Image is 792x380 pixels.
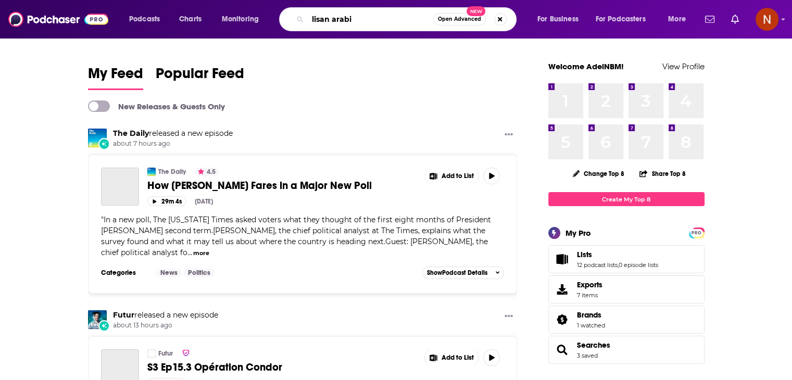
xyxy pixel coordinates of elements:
[422,267,505,279] button: ShowPodcast Details
[577,352,598,359] a: 3 saved
[548,61,624,71] a: Welcome AdelNBM!
[147,361,400,374] a: S3 Ep15.3 Opération Condor
[537,12,579,27] span: For Business
[727,10,743,28] a: Show notifications dropdown
[147,196,186,206] button: 29m 4s
[113,140,233,148] span: about 7 hours ago
[577,310,601,320] span: Brands
[661,11,699,28] button: open menu
[756,8,778,31] span: Logged in as AdelNBM
[427,269,487,276] span: Show Podcast Details
[101,168,139,206] a: How Trump Fares in a Major New Poll
[101,215,491,257] span: In a new poll, The [US_STATE] Times asked voters what they thought of the first eight months of P...
[577,310,605,320] a: Brands
[467,6,485,16] span: New
[182,348,190,357] img: verified Badge
[701,10,719,28] a: Show notifications dropdown
[113,310,134,320] a: Futur
[156,65,244,88] span: Popular Feed
[88,129,107,147] img: The Daily
[500,129,517,142] button: Show More Button
[530,11,592,28] button: open menu
[129,12,160,27] span: Podcasts
[98,320,110,332] div: New Episode
[618,261,619,269] span: ,
[147,361,282,374] span: S3 Ep15.3 Opération Condor
[8,9,108,29] img: Podchaser - Follow, Share and Rate Podcasts
[195,198,213,205] div: [DATE]
[88,65,143,90] a: My Feed
[619,261,658,269] a: 0 episode lists
[756,8,778,31] button: Show profile menu
[548,336,705,364] span: Searches
[552,312,573,327] a: Brands
[147,179,372,192] span: How [PERSON_NAME] Fares in a Major New Poll
[113,129,149,138] a: The Daily
[88,310,107,329] img: Futur
[668,12,686,27] span: More
[158,349,173,358] a: Futur
[98,138,110,149] div: New Episode
[113,310,218,320] h3: released a new episode
[577,250,592,259] span: Lists
[147,168,156,176] img: The Daily
[101,269,148,277] h3: Categories
[577,322,605,329] a: 1 watched
[690,229,703,236] a: PRO
[184,269,215,277] a: Politics
[552,343,573,357] a: Searches
[589,11,661,28] button: open menu
[179,12,202,27] span: Charts
[222,12,259,27] span: Monitoring
[577,340,610,350] a: Searches
[548,275,705,303] a: Exports
[193,249,209,258] button: more
[662,61,705,71] a: View Profile
[756,8,778,31] img: User Profile
[548,306,705,334] span: Brands
[500,310,517,323] button: Show More Button
[101,215,491,257] span: "
[552,252,573,267] a: Lists
[147,349,156,358] a: Futur
[289,7,526,31] div: Search podcasts, credits, & more...
[442,172,474,180] span: Add to List
[425,168,479,184] button: Show More Button
[172,11,208,28] a: Charts
[577,292,602,299] span: 7 items
[596,12,646,27] span: For Podcasters
[565,228,591,238] div: My Pro
[433,13,486,26] button: Open AdvancedNew
[113,129,233,138] h3: released a new episode
[577,280,602,289] span: Exports
[442,354,474,362] span: Add to List
[690,229,703,237] span: PRO
[577,250,658,259] a: Lists
[195,168,219,176] button: 4.5
[156,65,244,90] a: Popular Feed
[438,17,481,22] span: Open Advanced
[548,192,705,206] a: Create My Top 8
[187,248,192,257] span: ...
[158,168,186,176] a: The Daily
[156,269,182,277] a: News
[122,11,173,28] button: open menu
[552,282,573,297] span: Exports
[577,261,618,269] a: 12 podcast lists
[147,179,400,192] a: How [PERSON_NAME] Fares in a Major New Poll
[567,167,631,180] button: Change Top 8
[548,245,705,273] span: Lists
[639,163,686,184] button: Share Top 8
[308,11,433,28] input: Search podcasts, credits, & more...
[215,11,272,28] button: open menu
[88,100,225,112] a: New Releases & Guests Only
[425,349,479,366] button: Show More Button
[88,65,143,88] span: My Feed
[113,321,218,330] span: about 13 hours ago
